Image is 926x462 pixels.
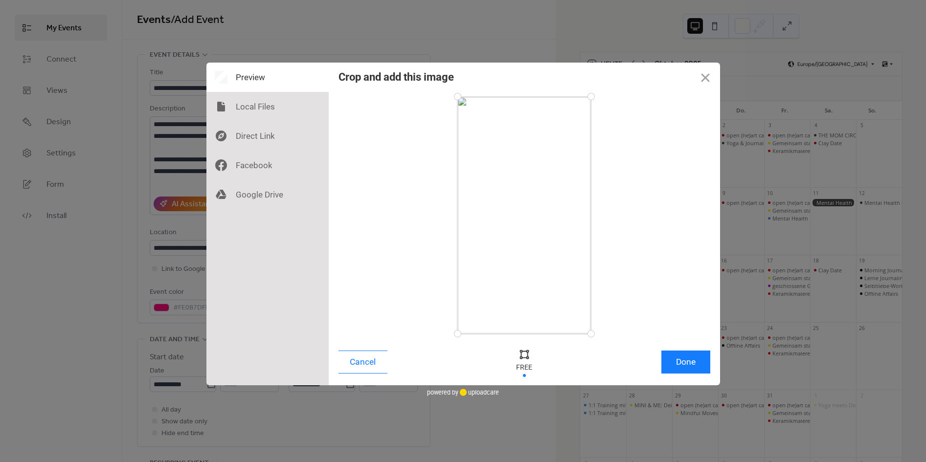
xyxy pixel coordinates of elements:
div: Facebook [206,151,329,180]
div: Preview [206,63,329,92]
div: Crop and add this image [339,71,454,83]
div: powered by [427,385,499,400]
div: Local Files [206,92,329,121]
a: uploadcare [458,389,499,396]
button: Close [691,63,720,92]
div: Google Drive [206,180,329,209]
button: Done [661,351,710,374]
button: Cancel [339,351,387,374]
div: Direct Link [206,121,329,151]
